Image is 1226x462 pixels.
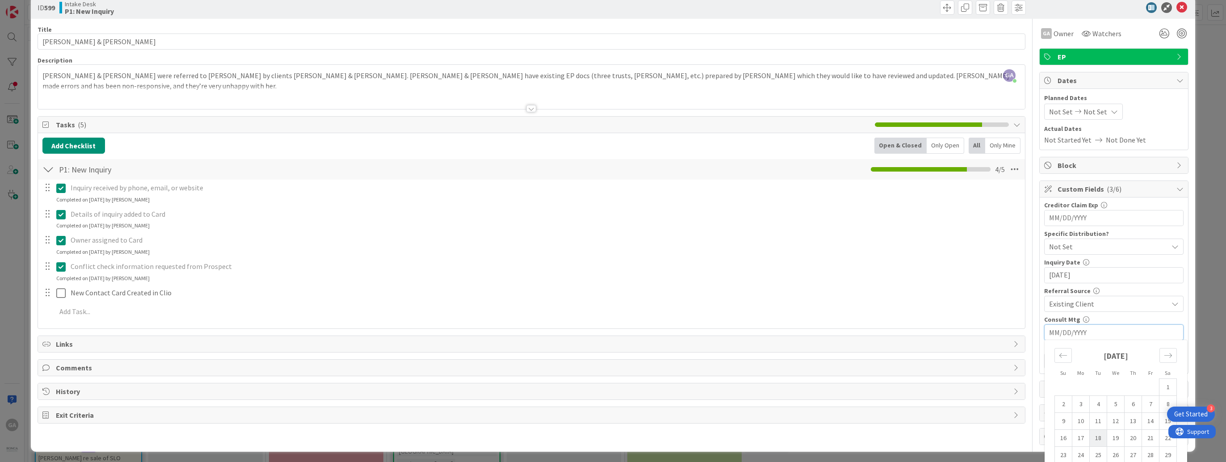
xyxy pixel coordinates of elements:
[1130,370,1136,376] small: Th
[1107,396,1125,413] td: Wednesday, 11/05/2025 12:00 PM
[1054,348,1072,363] div: Move backward to switch to the previous month.
[1148,370,1153,376] small: Fr
[1159,396,1177,413] td: Saturday, 11/08/2025 12:00 PM
[1049,298,1168,309] span: Existing Client
[1142,396,1159,413] td: Friday, 11/07/2025 12:00 PM
[65,0,114,8] span: Intake Desk
[1044,202,1184,208] div: Creditor Claim Exp
[1165,370,1171,376] small: Sa
[1125,396,1142,413] td: Thursday, 11/06/2025 12:00 PM
[1044,134,1092,145] span: Not Started Yet
[56,196,150,204] div: Completed on [DATE] by [PERSON_NAME]
[1090,413,1107,430] td: Tuesday, 11/11/2025 12:00 PM
[1142,430,1159,447] td: Friday, 11/21/2025 12:00 PM
[1092,28,1121,39] span: Watchers
[1058,51,1172,62] span: EP
[19,1,41,12] span: Support
[56,248,150,256] div: Completed on [DATE] by [PERSON_NAME]
[71,235,1019,245] p: Owner assigned to Card
[71,209,1019,219] p: Details of inquiry added to Card
[1049,106,1073,117] span: Not Set
[56,222,150,230] div: Completed on [DATE] by [PERSON_NAME]
[1159,379,1177,396] td: Saturday, 11/01/2025 12:00 PM
[38,56,72,64] span: Description
[1049,241,1168,252] span: Not Set
[1112,370,1119,376] small: We
[1106,134,1146,145] span: Not Done Yet
[1055,396,1072,413] td: Sunday, 11/02/2025 12:00 PM
[995,164,1005,175] span: 4 / 5
[1044,345,1091,353] label: Referral Source
[65,8,114,15] b: P1: New Inquiry
[56,274,150,282] div: Completed on [DATE] by [PERSON_NAME]
[1083,106,1107,117] span: Not Set
[1090,430,1107,447] td: Tuesday, 11/18/2025 12:00 PM
[1167,407,1215,422] div: Open Get Started checklist, remaining modules: 3
[1077,370,1084,376] small: Mo
[1072,413,1090,430] td: Monday, 11/10/2025 12:00 PM
[1003,69,1016,82] span: GA
[1125,413,1142,430] td: Thursday, 11/13/2025 12:00 PM
[1058,160,1172,171] span: Block
[56,410,1009,420] span: Exit Criteria
[1044,124,1184,134] span: Actual Dates
[1142,413,1159,430] td: Friday, 11/14/2025 12:00 PM
[71,183,1019,193] p: Inquiry received by phone, email, or website
[56,119,871,130] span: Tasks
[1095,370,1101,376] small: Tu
[969,138,985,154] div: All
[1207,404,1215,412] div: 3
[1159,430,1177,447] td: Saturday, 11/22/2025 12:00 PM
[56,362,1009,373] span: Comments
[1044,231,1184,237] div: Specific Distribution?
[56,386,1009,397] span: History
[1044,259,1184,265] div: Inquiry Date
[1058,75,1172,86] span: Dates
[78,120,86,129] span: ( 5 )
[1055,413,1072,430] td: Sunday, 11/09/2025 12:00 PM
[1072,396,1090,413] td: Monday, 11/03/2025 12:00 PM
[42,71,1021,91] p: [PERSON_NAME] & [PERSON_NAME] were referred to [PERSON_NAME] by clients [PERSON_NAME] & [PERSON_N...
[1044,93,1184,103] span: Planned Dates
[38,2,55,13] span: ID
[1060,370,1066,376] small: Su
[56,161,257,177] input: Add Checklist...
[1049,325,1179,340] input: MM/DD/YYYY
[1159,413,1177,430] td: Saturday, 11/15/2025 12:00 PM
[1058,184,1172,194] span: Custom Fields
[1107,185,1121,193] span: ( 3/6 )
[71,288,1019,298] p: New Contact Card Created in Clio
[1090,396,1107,413] td: Tuesday, 11/04/2025 12:00 PM
[1107,413,1125,430] td: Wednesday, 11/12/2025 12:00 PM
[1072,430,1090,447] td: Monday, 11/17/2025 12:00 PM
[1174,410,1208,419] div: Get Started
[42,138,105,154] button: Add Checklist
[1159,348,1177,363] div: Move forward to switch to the next month.
[1054,28,1074,39] span: Owner
[44,3,55,12] b: 599
[985,138,1020,154] div: Only Mine
[1055,430,1072,447] td: Sunday, 11/16/2025 12:00 PM
[927,138,964,154] div: Only Open
[1107,430,1125,447] td: Wednesday, 11/19/2025 12:00 PM
[1044,288,1184,294] div: Referral Source
[1125,430,1142,447] td: Thursday, 11/20/2025 12:00 PM
[1049,268,1179,283] input: MM/DD/YYYY
[38,25,52,34] label: Title
[71,261,1019,272] p: Conflict check information requested from Prospect
[1044,316,1184,323] div: Consult Mtg
[1104,351,1128,361] strong: [DATE]
[38,34,1026,50] input: type card name here...
[1049,210,1179,226] input: MM/DD/YYYY
[1041,28,1052,39] div: GA
[56,339,1009,349] span: Links
[874,138,927,154] div: Open & Closed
